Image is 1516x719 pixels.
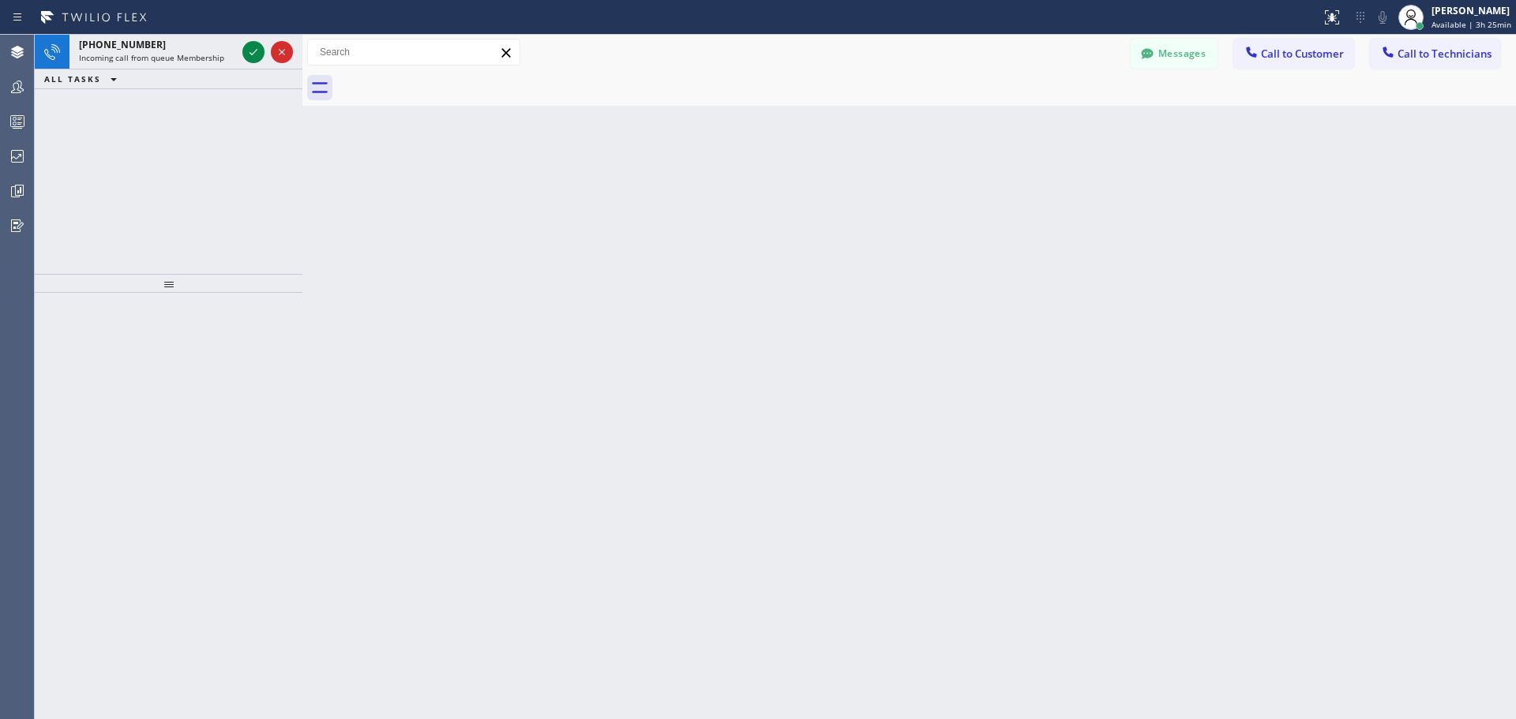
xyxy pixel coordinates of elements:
span: Incoming call from queue Membership [79,52,224,63]
span: ALL TASKS [44,73,101,84]
input: Search [308,39,520,65]
button: ALL TASKS [35,69,133,88]
button: Messages [1131,39,1218,69]
span: Available | 3h 25min [1432,19,1511,30]
button: Reject [271,41,293,63]
button: Mute [1372,6,1394,28]
div: [PERSON_NAME] [1432,4,1511,17]
span: [PHONE_NUMBER] [79,38,166,51]
button: Accept [242,41,265,63]
span: Call to Technicians [1398,47,1492,61]
button: Call to Technicians [1370,39,1500,69]
span: Call to Customer [1261,47,1344,61]
button: Call to Customer [1233,39,1354,69]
